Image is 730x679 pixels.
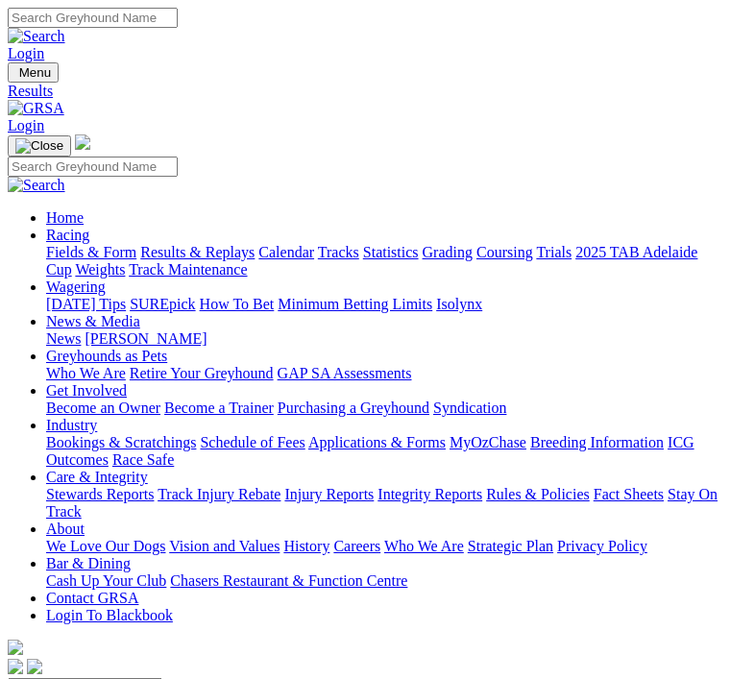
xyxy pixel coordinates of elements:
[8,659,23,674] img: facebook.svg
[8,83,722,100] a: Results
[258,244,314,260] a: Calendar
[8,157,178,177] input: Search
[112,451,174,468] a: Race Safe
[130,365,274,381] a: Retire Your Greyhound
[169,538,280,554] a: Vision and Values
[333,538,380,554] a: Careers
[8,177,65,194] img: Search
[8,117,44,133] a: Login
[450,434,526,450] a: MyOzChase
[530,434,664,450] a: Breeding Information
[46,486,718,520] a: Stay On Track
[46,244,697,278] a: 2025 TAB Adelaide Cup
[46,590,138,606] a: Contact GRSA
[75,261,125,278] a: Weights
[46,434,196,450] a: Bookings & Scratchings
[27,659,42,674] img: twitter.svg
[46,486,722,521] div: Care & Integrity
[557,538,647,554] a: Privacy Policy
[8,135,71,157] button: Toggle navigation
[140,244,255,260] a: Results & Replays
[46,296,722,313] div: Wagering
[308,434,446,450] a: Applications & Forms
[8,62,59,83] button: Toggle navigation
[46,244,722,279] div: Racing
[46,486,154,502] a: Stewards Reports
[423,244,473,260] a: Grading
[46,330,81,347] a: News
[436,296,482,312] a: Isolynx
[363,244,419,260] a: Statistics
[46,296,126,312] a: [DATE] Tips
[200,434,304,450] a: Schedule of Fees
[46,400,722,417] div: Get Involved
[46,555,131,571] a: Bar & Dining
[19,65,51,80] span: Menu
[8,45,44,61] a: Login
[8,8,178,28] input: Search
[46,209,84,226] a: Home
[46,227,89,243] a: Racing
[46,365,722,382] div: Greyhounds as Pets
[468,538,553,554] a: Strategic Plan
[46,607,173,623] a: Login To Blackbook
[377,486,482,502] a: Integrity Reports
[46,279,106,295] a: Wagering
[46,244,136,260] a: Fields & Form
[46,572,722,590] div: Bar & Dining
[85,330,207,347] a: [PERSON_NAME]
[284,486,374,502] a: Injury Reports
[46,313,140,329] a: News & Media
[75,134,90,150] img: logo-grsa-white.png
[318,244,359,260] a: Tracks
[433,400,506,416] a: Syndication
[476,244,533,260] a: Coursing
[46,434,722,469] div: Industry
[46,382,127,399] a: Get Involved
[536,244,572,260] a: Trials
[594,486,664,502] a: Fact Sheets
[200,296,275,312] a: How To Bet
[46,417,97,433] a: Industry
[46,572,166,589] a: Cash Up Your Club
[384,538,464,554] a: Who We Are
[46,348,167,364] a: Greyhounds as Pets
[130,296,195,312] a: SUREpick
[46,521,85,537] a: About
[46,400,160,416] a: Become an Owner
[46,434,694,468] a: ICG Outcomes
[170,572,407,589] a: Chasers Restaurant & Function Centre
[46,365,126,381] a: Who We Are
[278,296,432,312] a: Minimum Betting Limits
[8,100,64,117] img: GRSA
[8,28,65,45] img: Search
[158,486,280,502] a: Track Injury Rebate
[46,469,148,485] a: Care & Integrity
[278,365,412,381] a: GAP SA Assessments
[46,330,722,348] div: News & Media
[164,400,274,416] a: Become a Trainer
[278,400,429,416] a: Purchasing a Greyhound
[486,486,590,502] a: Rules & Policies
[283,538,329,554] a: History
[15,138,63,154] img: Close
[46,538,165,554] a: We Love Our Dogs
[129,261,247,278] a: Track Maintenance
[46,538,722,555] div: About
[8,640,23,655] img: logo-grsa-white.png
